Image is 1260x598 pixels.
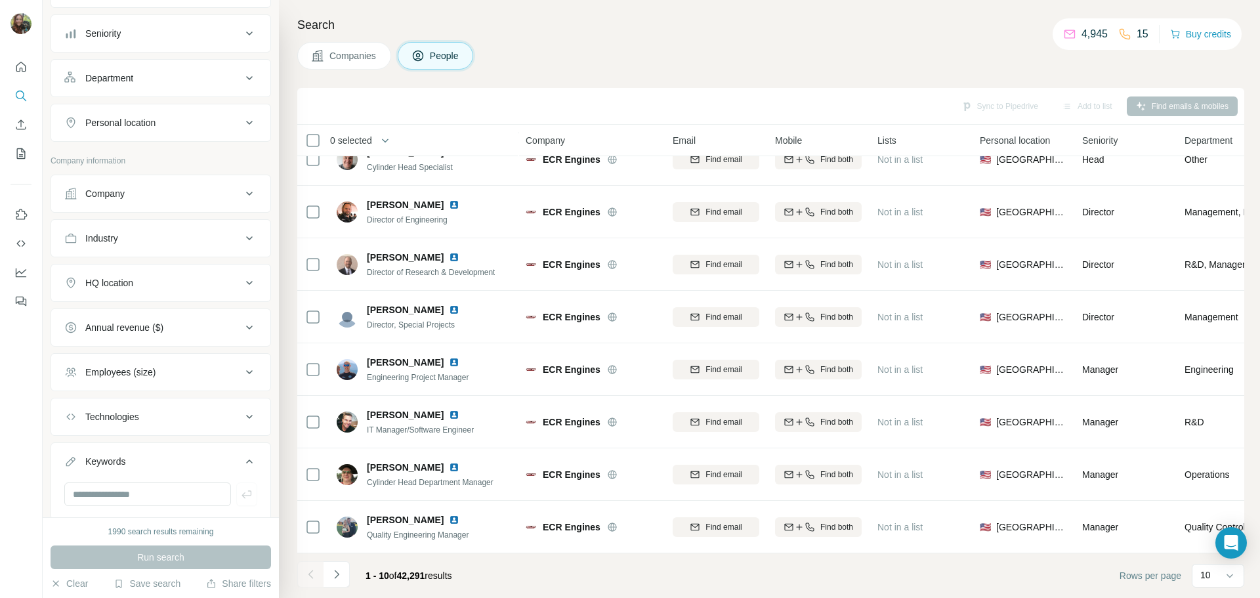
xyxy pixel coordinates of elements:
h4: Search [297,16,1244,34]
img: Logo of ECR Engines [526,259,536,270]
span: ECR Engines [543,468,600,481]
button: Employees (size) [51,356,270,388]
span: R&D [1185,416,1204,429]
img: Logo of ECR Engines [526,417,536,427]
span: Find email [705,259,742,270]
button: Quick start [10,55,31,79]
button: Find both [775,412,862,432]
img: Logo of ECR Engines [526,207,536,217]
button: Company [51,178,270,209]
span: [PERSON_NAME] [367,408,444,421]
button: HQ location [51,267,270,299]
span: of [389,570,397,581]
button: Buy credits [1170,25,1231,43]
button: Use Surfe on LinkedIn [10,203,31,226]
div: Seniority [85,27,121,40]
img: Avatar [10,13,31,34]
span: Find email [705,521,742,533]
span: [PERSON_NAME] [367,461,444,474]
span: Not in a list [877,469,923,480]
span: Director [1082,312,1114,322]
span: Companies [329,49,377,62]
p: Company information [51,155,271,167]
span: 🇺🇸 [980,258,991,271]
img: Avatar [337,464,358,485]
span: Head [1082,154,1104,165]
div: Keywords [85,455,125,468]
span: Director of Engineering [367,215,448,224]
img: Logo of ECR Engines [526,469,536,480]
span: Engineering Project Manager [367,373,469,382]
span: Department [1185,134,1232,147]
img: LinkedIn logo [449,252,459,263]
button: Use Surfe API [10,232,31,255]
span: Director [1082,259,1114,270]
button: Navigate to next page [324,561,350,587]
span: Find both [820,521,853,533]
img: Logo of ECR Engines [526,154,536,165]
span: Management [1185,310,1238,324]
button: Save search [114,577,180,590]
button: My lists [10,142,31,165]
span: Email [673,134,696,147]
span: Manager [1082,417,1118,427]
div: Company [85,187,125,200]
span: Personal location [980,134,1050,147]
img: Avatar [337,254,358,275]
span: [GEOGRAPHIC_DATA] [996,153,1066,166]
button: Find email [673,517,759,537]
span: 🇺🇸 [980,468,991,481]
span: 🇺🇸 [980,416,991,429]
span: ECR Engines [543,153,600,166]
span: Engineering [1185,363,1234,376]
span: IT Manager/Software Engineer [367,425,474,435]
span: Find email [705,416,742,428]
img: LinkedIn logo [449,200,459,210]
button: Technologies [51,401,270,433]
button: Keywords [51,446,270,482]
button: Find email [673,150,759,169]
span: results [366,570,452,581]
span: Find both [820,154,853,165]
span: ECR Engines [543,416,600,429]
span: Find both [820,416,853,428]
span: Director [1082,207,1114,217]
button: Find email [673,202,759,222]
img: Logo of ECR Engines [526,312,536,322]
span: Manager [1082,522,1118,532]
span: ECR Engines [543,310,600,324]
div: Industry [85,232,118,245]
span: 🇺🇸 [980,310,991,324]
span: [PERSON_NAME] [367,356,444,369]
img: LinkedIn logo [449,410,459,420]
button: Find both [775,307,862,327]
button: Find email [673,255,759,274]
button: Find email [673,307,759,327]
p: 10 [1200,568,1211,582]
span: Cylinder Head Specialist [367,163,453,172]
img: Avatar [337,359,358,380]
button: Feedback [10,289,31,313]
span: Not in a list [877,522,923,532]
span: Not in a list [877,312,923,322]
img: Avatar [337,307,358,328]
button: Industry [51,223,270,254]
img: LinkedIn logo [449,305,459,315]
button: Department [51,62,270,94]
span: Other [1185,153,1207,166]
button: Personal location [51,107,270,139]
span: [PERSON_NAME] [367,513,444,526]
span: Find email [705,364,742,375]
button: Find both [775,465,862,484]
span: ECR Engines [543,363,600,376]
span: Seniority [1082,134,1118,147]
img: Logo of ECR Engines [526,522,536,532]
span: Director of Research & Development [367,268,495,277]
p: 4,945 [1081,26,1108,42]
div: Department [85,72,133,85]
div: Open Intercom Messenger [1215,527,1247,559]
span: ECR Engines [543,258,600,271]
button: Find email [673,465,759,484]
span: 🇺🇸 [980,521,991,534]
span: [GEOGRAPHIC_DATA] [996,363,1066,376]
